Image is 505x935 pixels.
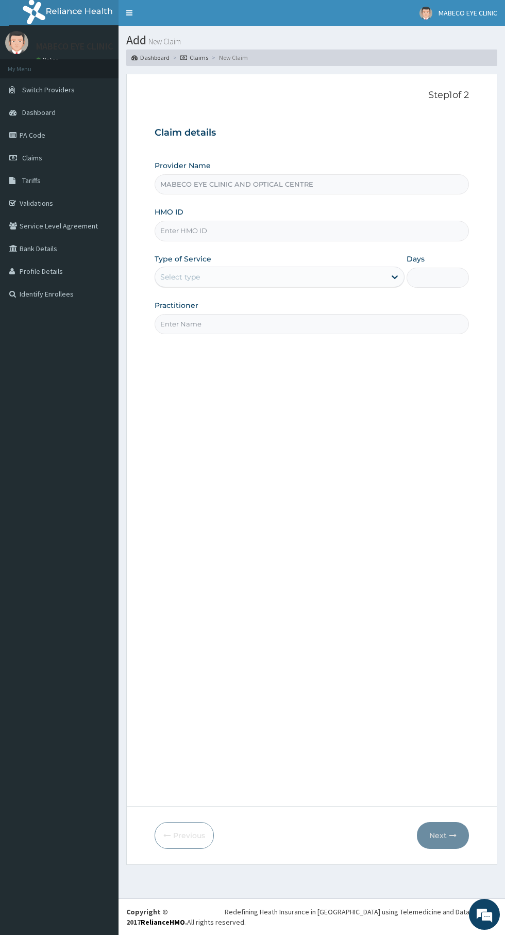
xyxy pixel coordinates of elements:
[126,34,497,47] h1: Add
[180,53,208,62] a: Claims
[155,221,469,241] input: Enter HMO ID
[155,127,469,139] h3: Claim details
[22,108,56,117] span: Dashboard
[22,153,42,162] span: Claims
[155,314,469,334] input: Enter Name
[119,898,505,935] footer: All rights reserved.
[155,254,211,264] label: Type of Service
[141,917,185,927] a: RelianceHMO
[155,160,211,171] label: Provider Name
[155,207,183,217] label: HMO ID
[209,53,248,62] li: New Claim
[155,300,198,310] label: Practitioner
[225,907,497,917] div: Redefining Heath Insurance in [GEOGRAPHIC_DATA] using Telemedicine and Data Science!
[419,7,432,20] img: User Image
[22,176,41,185] span: Tariffs
[155,822,214,849] button: Previous
[155,90,469,101] p: Step 1 of 2
[36,42,113,51] p: MABECO EYE CLINIC
[126,907,187,927] strong: Copyright © 2017 .
[407,254,425,264] label: Days
[22,85,75,94] span: Switch Providers
[417,822,469,849] button: Next
[131,53,170,62] a: Dashboard
[160,272,200,282] div: Select type
[146,38,181,45] small: New Claim
[5,31,28,54] img: User Image
[439,8,497,18] span: MABECO EYE CLINIC
[36,56,61,63] a: Online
